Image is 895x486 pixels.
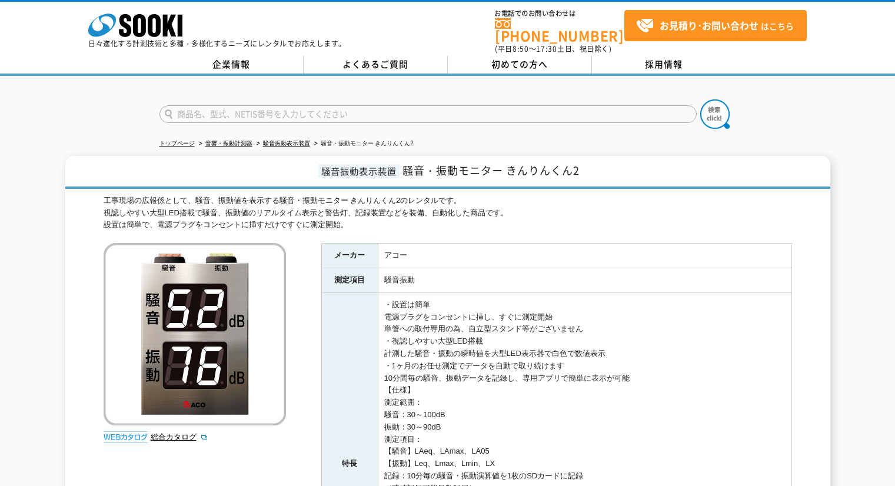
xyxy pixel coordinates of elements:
[378,268,791,293] td: 騒音振動
[495,18,624,42] a: [PHONE_NUMBER]
[159,105,697,123] input: 商品名、型式、NETIS番号を入力してください
[495,44,611,54] span: (平日 ～ 土日、祝日除く)
[304,56,448,74] a: よくあるご質問
[104,243,286,425] img: 騒音・振動モニター きんりんくん2
[448,56,592,74] a: 初めての方へ
[321,268,378,293] th: 測定項目
[378,244,791,268] td: アコー
[660,18,758,32] strong: お見積り･お問い合わせ
[263,140,310,147] a: 騒音振動表示装置
[104,431,148,443] img: webカタログ
[205,140,252,147] a: 音響・振動計測器
[312,138,414,150] li: 騒音・振動モニター きんりんくん2
[624,10,807,41] a: お見積り･お問い合わせはこちら
[592,56,736,74] a: 採用情報
[151,432,208,441] a: 総合カタログ
[700,99,730,129] img: btn_search.png
[321,244,378,268] th: メーカー
[402,162,580,178] span: 騒音・振動モニター きんりんくん2
[491,58,548,71] span: 初めての方へ
[495,10,624,17] span: お電話でのお問い合わせは
[636,17,794,35] span: はこちら
[88,40,346,47] p: 日々進化する計測技術と多種・多様化するニーズにレンタルでお応えします。
[318,164,400,178] span: 騒音振動表示装置
[104,195,792,231] div: 工事現場の広報係として、騒音、振動値を表示する騒音・振動モニター きんりんくん2のレンタルです。 視認しやすい大型LED搭載で騒音、振動値のリアルタイム表示と警告灯、記録装置などを装備、自動化し...
[159,56,304,74] a: 企業情報
[159,140,195,147] a: トップページ
[536,44,557,54] span: 17:30
[513,44,529,54] span: 8:50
